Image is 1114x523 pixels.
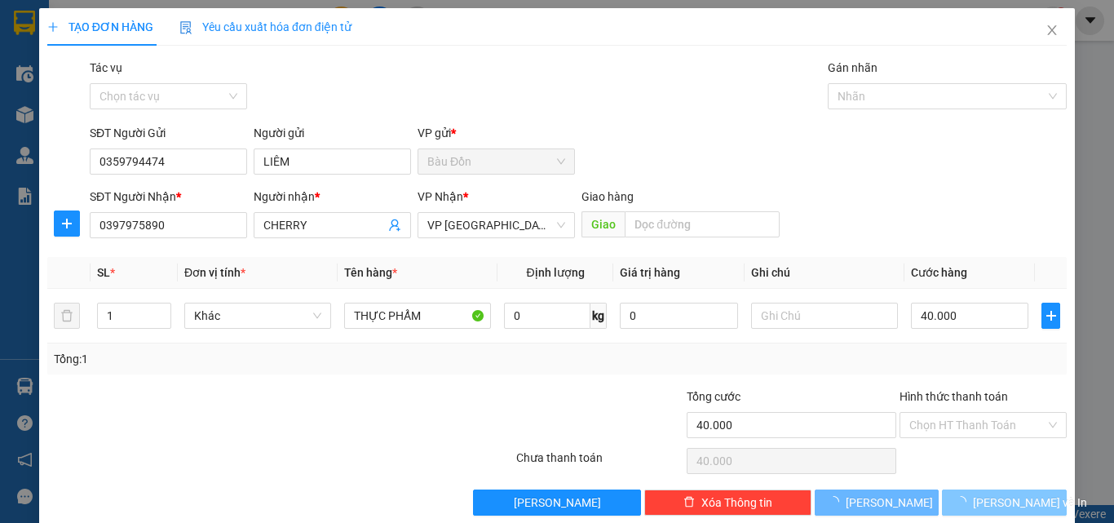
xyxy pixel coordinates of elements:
[344,266,397,279] span: Tên hàng
[473,490,640,516] button: [PERSON_NAME]
[90,124,247,142] div: SĐT Người Gửi
[620,266,680,279] span: Giá trị hàng
[581,190,634,203] span: Giao hàng
[54,303,80,329] button: delete
[644,490,811,516] button: deleteXóa Thông tin
[683,496,695,509] span: delete
[973,494,1087,512] span: [PERSON_NAME] và In
[581,211,625,237] span: Giao
[179,20,351,33] span: Yêu cầu xuất hóa đơn điện tử
[687,390,740,403] span: Tổng cước
[701,494,772,512] span: Xóa Thông tin
[418,124,575,142] div: VP gửi
[54,211,80,237] button: plus
[418,190,463,203] span: VP Nhận
[620,303,737,329] input: 0
[254,124,411,142] div: Người gửi
[828,61,877,74] label: Gán nhãn
[427,149,565,174] span: Bàu Đồn
[344,303,491,329] input: VD: Bàn, Ghế
[388,219,401,232] span: user-add
[1045,24,1059,37] span: close
[47,21,59,33] span: plus
[1029,8,1075,54] button: Close
[625,211,780,237] input: Dọc đường
[90,188,247,206] div: SĐT Người Nhận
[828,496,846,507] span: loading
[515,449,685,477] div: Chưa thanh toán
[815,490,939,516] button: [PERSON_NAME]
[846,494,933,512] span: [PERSON_NAME]
[97,266,110,279] span: SL
[526,266,584,279] span: Định lượng
[942,490,1067,516] button: [PERSON_NAME] và In
[590,303,607,329] span: kg
[254,188,411,206] div: Người nhận
[1041,303,1060,329] button: plus
[427,213,565,237] span: VP Ninh Sơn
[184,266,245,279] span: Đơn vị tính
[1042,309,1059,322] span: plus
[47,20,153,33] span: TẠO ĐƠN HÀNG
[54,350,431,368] div: Tổng: 1
[745,257,904,289] th: Ghi chú
[911,266,967,279] span: Cước hàng
[955,496,973,507] span: loading
[751,303,898,329] input: Ghi Chú
[900,390,1008,403] label: Hình thức thanh toán
[194,304,321,328] span: Khác
[90,61,122,74] label: Tác vụ
[514,494,601,512] span: [PERSON_NAME]
[55,217,79,230] span: plus
[179,21,192,34] img: icon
